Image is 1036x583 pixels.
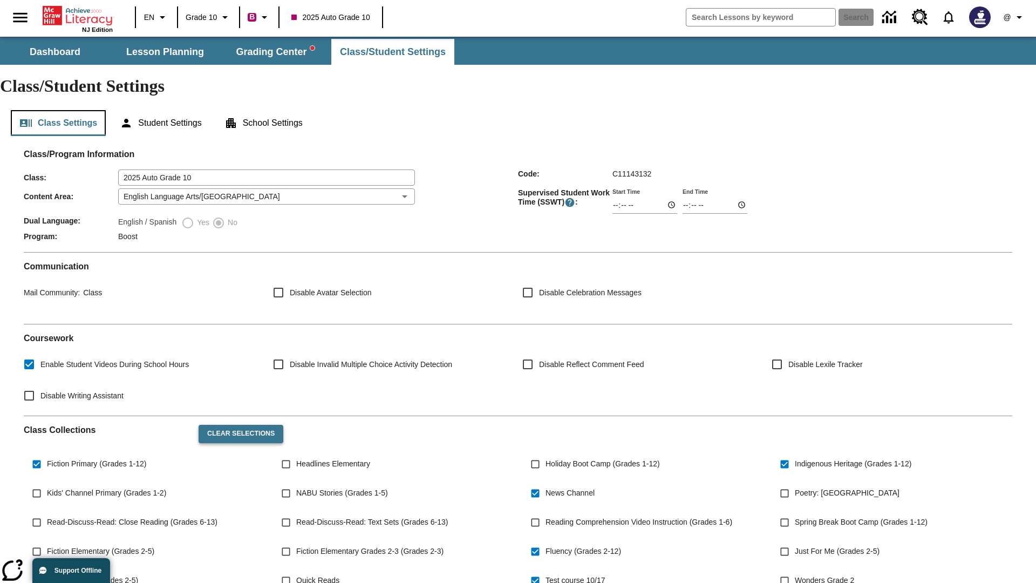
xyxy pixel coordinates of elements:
[181,8,236,27] button: Grade: Grade 10, Select a grade
[225,217,237,228] span: No
[905,3,935,32] a: Resource Center, Will open in new tab
[24,261,1012,315] div: Communication
[546,458,660,470] span: Holiday Boot Camp (Grades 1-12)
[331,39,454,65] button: Class/Student Settings
[47,546,154,557] span: Fiction Elementary (Grades 2-5)
[291,12,370,23] span: 2025 Auto Grade 10
[11,110,106,136] button: Class Settings
[24,216,118,225] span: Dual Language :
[795,458,911,470] span: Indigenous Heritage (Grades 1-12)
[795,546,880,557] span: Just For Me (Grades 2-5)
[118,216,176,229] label: English / Spanish
[795,487,899,499] span: Poetry: [GEOGRAPHIC_DATA]
[997,8,1032,27] button: Profile/Settings
[43,4,113,33] div: Home
[111,39,219,65] button: Lesson Planning
[296,458,370,470] span: Headlines Elementary
[546,546,621,557] span: Fluency (Grades 2-12)
[243,8,275,27] button: Boost Class color is violet red. Change class color
[24,333,1012,407] div: Coursework
[236,46,314,58] span: Grading Center
[186,12,217,23] span: Grade 10
[24,261,1012,272] h2: Communication
[194,217,209,228] span: Yes
[40,390,124,402] span: Disable Writing Assistant
[969,6,991,28] img: Avatar
[24,232,118,241] span: Program :
[1,39,109,65] button: Dashboard
[144,12,154,23] span: EN
[24,149,1012,159] h2: Class/Program Information
[546,487,595,499] span: News Channel
[539,359,644,370] span: Disable Reflect Comment Feed
[24,333,1012,343] h2: Course work
[340,46,446,58] span: Class/Student Settings
[795,517,928,528] span: Spring Break Boot Camp (Grades 1-12)
[290,359,452,370] span: Disable Invalid Multiple Choice Activity Detection
[564,197,575,208] button: Supervised Student Work Time is the timeframe when students can take LevelSet and when lessons ar...
[24,288,80,297] span: Mail Community :
[118,188,415,205] div: English Language Arts/[GEOGRAPHIC_DATA]
[82,26,113,33] span: NJ Edition
[80,288,102,297] span: Class
[47,517,217,528] span: Read-Discuss-Read: Close Reading (Grades 6-13)
[876,3,905,32] a: Data Center
[290,287,372,299] span: Disable Avatar Selection
[221,39,329,65] button: Grading Center
[24,160,1012,243] div: Class/Program Information
[539,287,642,299] span: Disable Celebration Messages
[310,46,315,50] svg: writing assistant alert
[54,567,101,574] span: Support Offline
[47,487,166,499] span: Kids' Channel Primary (Grades 1-2)
[518,170,612,178] span: Code :
[24,173,118,182] span: Class :
[296,487,388,499] span: NABU Stories (Grades 1-5)
[249,10,255,24] span: B
[118,170,415,186] input: Class
[546,517,732,528] span: Reading Comprehension Video Instruction (Grades 1-6)
[139,8,174,27] button: Language: EN, Select a language
[296,517,448,528] span: Read-Discuss-Read: Text Sets (Grades 6-13)
[126,46,204,58] span: Lesson Planning
[43,5,113,26] a: Home
[296,546,444,557] span: Fiction Elementary Grades 2-3 (Grades 2-3)
[24,425,190,435] h2: Class Collections
[111,110,210,136] button: Student Settings
[686,9,835,26] input: search field
[683,187,708,195] label: End Time
[40,359,189,370] span: Enable Student Videos During School Hours
[612,187,640,195] label: Start Time
[118,232,138,241] span: Boost
[935,3,963,31] a: Notifications
[612,170,651,178] span: C11143132
[11,110,1025,136] div: Class/Student Settings
[216,110,311,136] button: School Settings
[47,458,146,470] span: Fiction Primary (Grades 1-12)
[4,2,36,33] button: Open side menu
[518,188,612,208] span: Supervised Student Work Time (SSWT) :
[30,46,80,58] span: Dashboard
[199,425,283,443] button: Clear Selections
[963,3,997,31] button: Select a new avatar
[32,558,110,583] button: Support Offline
[1003,12,1011,23] span: @
[24,192,118,201] span: Content Area :
[788,359,863,370] span: Disable Lexile Tracker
